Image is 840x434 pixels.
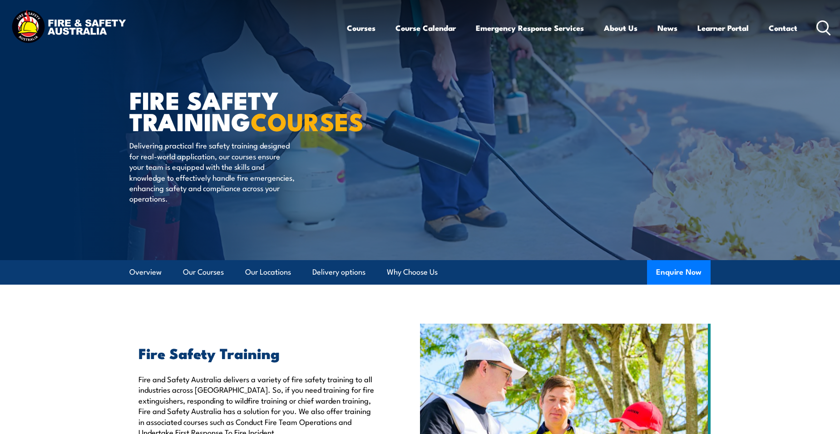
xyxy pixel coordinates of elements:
[347,16,376,40] a: Courses
[251,102,364,139] strong: COURSES
[476,16,584,40] a: Emergency Response Services
[312,260,366,284] a: Delivery options
[245,260,291,284] a: Our Locations
[129,260,162,284] a: Overview
[657,16,677,40] a: News
[395,16,456,40] a: Course Calendar
[129,140,295,203] p: Delivering practical fire safety training designed for real-world application, our courses ensure...
[387,260,438,284] a: Why Choose Us
[138,346,378,359] h2: Fire Safety Training
[129,89,354,131] h1: FIRE SAFETY TRAINING
[647,260,711,285] button: Enquire Now
[697,16,749,40] a: Learner Portal
[183,260,224,284] a: Our Courses
[604,16,637,40] a: About Us
[769,16,797,40] a: Contact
